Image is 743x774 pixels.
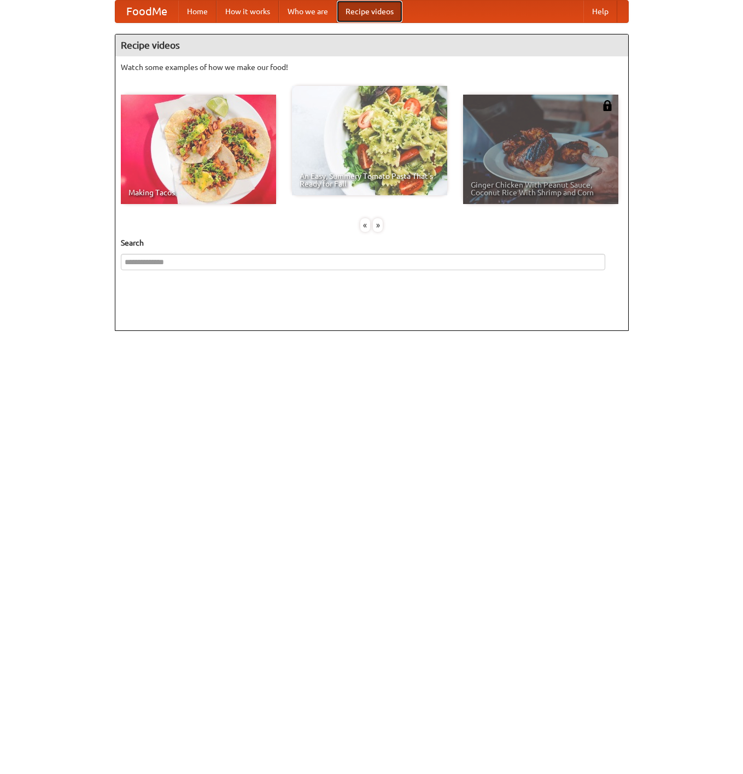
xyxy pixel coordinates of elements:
a: How it works [217,1,279,22]
h4: Recipe videos [115,34,628,56]
a: FoodMe [115,1,178,22]
a: An Easy, Summery Tomato Pasta That's Ready for Fall [292,86,447,195]
span: Making Tacos [128,189,268,196]
img: 483408.png [602,100,613,111]
h5: Search [121,237,623,248]
div: « [360,218,370,232]
p: Watch some examples of how we make our food! [121,62,623,73]
a: Making Tacos [121,95,276,204]
a: Recipe videos [337,1,402,22]
a: Home [178,1,217,22]
a: Help [583,1,617,22]
div: » [373,218,383,232]
a: Who we are [279,1,337,22]
span: An Easy, Summery Tomato Pasta That's Ready for Fall [300,172,440,188]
